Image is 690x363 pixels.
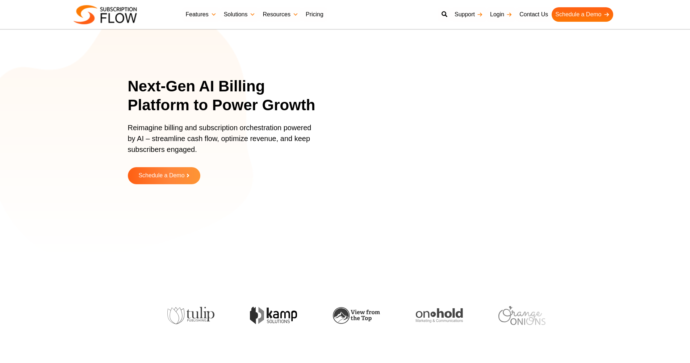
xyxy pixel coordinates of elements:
[552,7,613,22] a: Schedule a Demo
[486,7,516,22] a: Login
[220,7,259,22] a: Solutions
[333,307,380,324] img: view-from-the-top
[74,5,137,24] img: Subscriptionflow
[259,7,302,22] a: Resources
[451,7,486,22] a: Support
[498,306,545,325] img: orange-onions
[138,173,184,179] span: Schedule a Demo
[128,122,316,162] p: Reimagine billing and subscription orchestration powered by AI – streamline cash flow, optimize r...
[128,167,200,184] a: Schedule a Demo
[516,7,552,22] a: Contact Us
[302,7,327,22] a: Pricing
[250,307,297,324] img: kamp-solution
[416,308,463,323] img: onhold-marketing
[182,7,220,22] a: Features
[167,307,214,324] img: tulip-publishing
[128,77,325,115] h1: Next-Gen AI Billing Platform to Power Growth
